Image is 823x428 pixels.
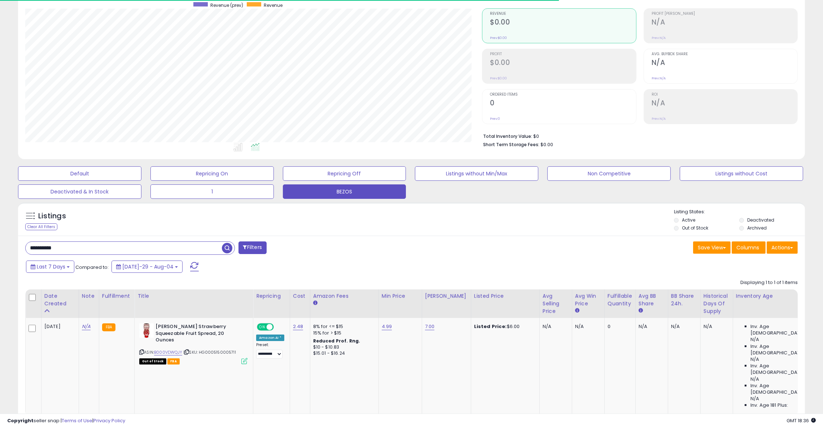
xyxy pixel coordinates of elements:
div: Note [82,292,96,300]
button: Repricing Off [283,166,406,181]
div: $6.00 [474,323,534,330]
div: [DATE] [44,323,73,330]
b: Total Inventory Value: [483,133,532,139]
div: N/A [543,323,566,330]
strong: Copyright [7,417,34,424]
div: Fulfillable Quantity [608,292,632,307]
h2: N/A [652,99,797,109]
div: Clear All Filters [25,223,57,230]
span: Ordered Items [490,93,636,97]
span: 2025-08-12 18:36 GMT [787,417,816,424]
button: Listings without Min/Max [415,166,538,181]
span: All listings that are currently out of stock and unavailable for purchase on Amazon [139,358,166,364]
button: Last 7 Days [26,261,74,273]
span: Inv. Age [DEMOGRAPHIC_DATA]: [750,363,817,376]
h5: Listings [38,211,66,221]
span: N/A [750,376,759,383]
div: Avg Win Price [575,292,601,307]
div: Inventory Age [736,292,819,300]
button: 1 [150,184,274,199]
span: | SKU: HG0005150005711 [183,349,236,355]
a: B000VDWQJY [154,349,182,355]
div: Listed Price [474,292,537,300]
small: Prev: $0.00 [490,36,507,40]
span: Inv. Age [DEMOGRAPHIC_DATA]-180: [750,383,817,396]
h2: $0.00 [490,58,636,68]
button: [DATE]-29 - Aug-04 [111,261,183,273]
div: Fulfillment [102,292,131,300]
div: Cost [293,292,307,300]
button: Default [18,166,141,181]
button: Filters [238,241,267,254]
div: Title [137,292,250,300]
b: Short Term Storage Fees: [483,141,539,148]
button: Actions [767,241,798,254]
div: seller snap | | [7,418,125,424]
img: 415IbkkjrxL._SL40_.jpg [139,323,154,338]
button: Columns [732,241,766,254]
small: Prev: N/A [652,76,666,80]
span: Compared to: [75,264,109,271]
span: ROI [652,93,797,97]
div: 0 [608,323,630,330]
button: Listings without Cost [680,166,803,181]
b: Listed Price: [474,323,507,330]
b: [PERSON_NAME] Strawberry Squeezable Fruit Spread, 20 Ounces [156,323,243,345]
button: Save View [693,241,731,254]
label: Active [682,217,695,223]
div: Avg BB Share [639,292,665,307]
div: $15.01 - $16.24 [313,350,373,357]
div: N/A [671,323,695,330]
small: Avg BB Share. [639,307,643,314]
span: FBA [167,358,180,364]
div: 15% for > $15 [313,330,373,336]
div: $10 - $10.83 [313,344,373,350]
div: N/A [639,323,662,330]
div: BB Share 24h. [671,292,697,307]
span: N/A [750,396,759,402]
span: N/A [750,336,759,343]
div: [PERSON_NAME] [425,292,468,300]
span: N/A [750,356,759,363]
div: N/A [704,323,727,330]
h2: $0.00 [490,18,636,28]
div: Amazon Fees [313,292,376,300]
h2: 0 [490,99,636,109]
div: Date Created [44,292,76,307]
span: Inv. Age [DEMOGRAPHIC_DATA]: [750,323,817,336]
span: ON [258,324,267,330]
button: Non Competitive [547,166,671,181]
span: Revenue [490,12,636,16]
small: Prev: N/A [652,117,666,121]
span: OFF [273,324,284,330]
span: Last 7 Days [37,263,65,270]
span: Inv. Age [DEMOGRAPHIC_DATA]: [750,343,817,356]
div: Avg Selling Price [543,292,569,315]
div: Repricing [256,292,287,300]
small: FBA [102,323,115,331]
span: Profit [PERSON_NAME] [652,12,797,16]
b: Reduced Prof. Rng. [313,338,360,344]
small: Prev: 0 [490,117,500,121]
span: Revenue [264,2,283,8]
span: Revenue (prev) [210,2,243,8]
a: 2.48 [293,323,303,330]
button: Deactivated & In Stock [18,184,141,199]
div: ASIN: [139,323,248,363]
label: Out of Stock [682,225,708,231]
div: Displaying 1 to 1 of 1 items [740,279,798,286]
span: [DATE]-29 - Aug-04 [122,263,174,270]
div: 8% for <= $15 [313,323,373,330]
span: Columns [736,244,759,251]
label: Deactivated [747,217,774,223]
a: N/A [82,323,91,330]
a: Privacy Policy [93,417,125,424]
button: Repricing On [150,166,274,181]
h2: N/A [652,18,797,28]
div: Preset: [256,342,284,359]
h2: N/A [652,58,797,68]
div: Historical Days Of Supply [704,292,730,315]
a: 7.00 [425,323,435,330]
div: Amazon AI * [256,335,284,341]
small: Prev: $0.00 [490,76,507,80]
